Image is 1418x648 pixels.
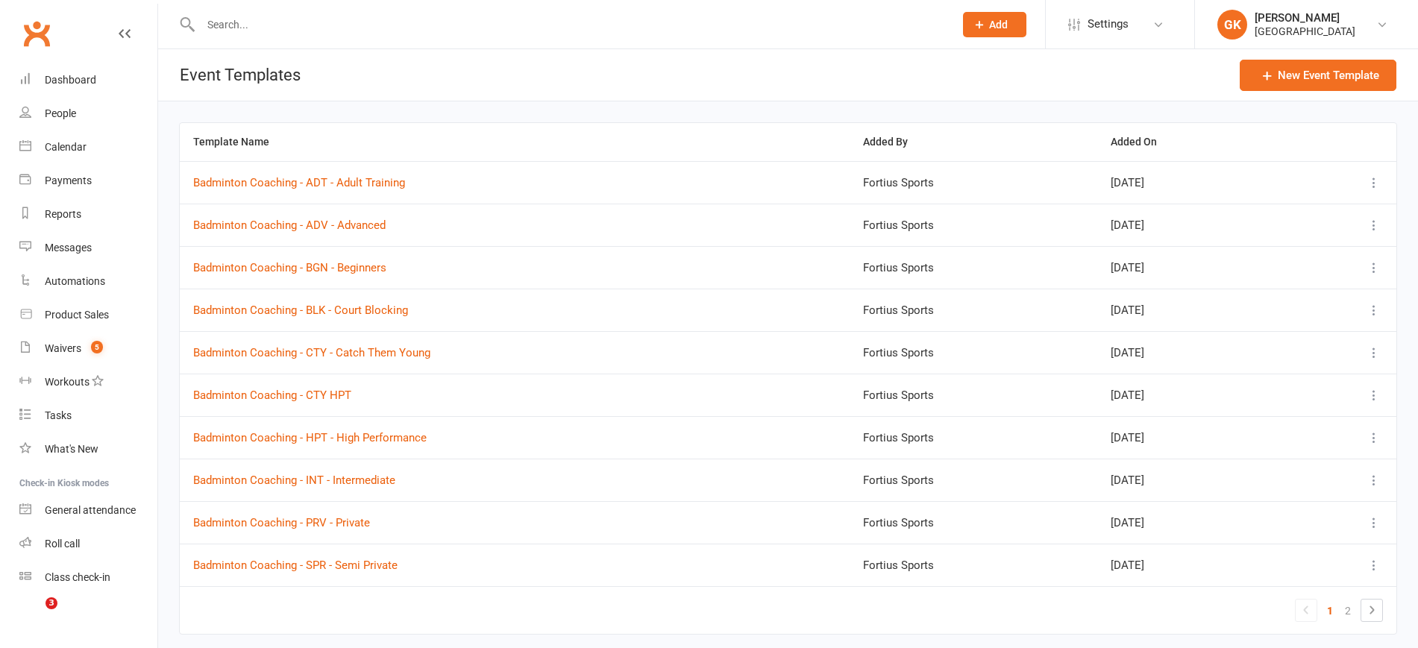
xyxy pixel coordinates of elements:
a: Roll call [19,527,157,561]
a: Calendar [19,130,157,164]
a: Dashboard [19,63,157,97]
a: People [19,97,157,130]
a: What's New [19,432,157,466]
a: Messages [19,231,157,265]
div: Waivers [45,342,81,354]
a: General attendance kiosk mode [19,494,157,527]
div: Class check-in [45,571,110,583]
td: Fortius Sports [850,204,1097,246]
a: Product Sales [19,298,157,332]
input: Search... [196,14,944,35]
a: Workouts [19,365,157,399]
button: Badminton Coaching - PRV - Private [193,514,370,532]
td: Fortius Sports [850,501,1097,544]
a: Automations [19,265,157,298]
button: Badminton Coaching - BLK - Court Blocking [193,301,408,319]
a: Waivers 5 [19,332,157,365]
td: [DATE] [1097,544,1283,586]
button: Badminton Coaching - CTY - Catch Them Young [193,344,430,362]
th: Added On [1097,123,1283,161]
div: Dashboard [45,74,96,86]
td: [DATE] [1097,374,1283,416]
td: [DATE] [1097,459,1283,501]
div: Product Sales [45,309,109,321]
button: Add [963,12,1026,37]
span: Settings [1088,7,1129,41]
div: Automations [45,275,105,287]
td: Fortius Sports [850,289,1097,331]
a: Payments [19,164,157,198]
button: New Event Template [1240,60,1396,91]
td: [DATE] [1097,331,1283,374]
td: Fortius Sports [850,416,1097,459]
a: Clubworx [18,15,55,52]
div: Roll call [45,538,80,550]
span: 3 [46,597,57,609]
td: Fortius Sports [850,544,1097,586]
td: [DATE] [1097,501,1283,544]
a: 1 [1321,600,1339,621]
button: Badminton Coaching - ADV - Advanced [193,216,386,234]
button: Badminton Coaching - CTY HPT [193,386,351,404]
button: Badminton Coaching - BGN - Beginners [193,259,386,277]
a: Tasks [19,399,157,432]
div: [PERSON_NAME] [1255,11,1355,25]
a: Class kiosk mode [19,561,157,594]
th: Added By [850,123,1097,161]
a: 2 [1339,600,1357,621]
td: Fortius Sports [850,374,1097,416]
button: Badminton Coaching - ADT - Adult Training [193,174,405,192]
td: [DATE] [1097,289,1283,331]
td: Fortius Sports [850,331,1097,374]
td: Fortius Sports [850,161,1097,204]
a: Reports [19,198,157,231]
span: Add [989,19,1008,31]
div: Calendar [45,141,87,153]
div: GK [1217,10,1247,40]
td: Fortius Sports [850,246,1097,289]
div: [GEOGRAPHIC_DATA] [1255,25,1355,38]
div: Payments [45,174,92,186]
td: [DATE] [1097,161,1283,204]
div: Reports [45,208,81,220]
button: Badminton Coaching - HPT - High Performance [193,429,427,447]
div: People [45,107,76,119]
td: Fortius Sports [850,459,1097,501]
span: 5 [91,341,103,353]
iframe: Intercom live chat [15,597,51,633]
td: [DATE] [1097,246,1283,289]
div: General attendance [45,504,136,516]
div: What's New [45,443,98,455]
div: Messages [45,242,92,254]
div: Tasks [45,409,72,421]
button: Badminton Coaching - SPR - Semi Private [193,556,398,574]
button: Badminton Coaching - INT - Intermediate [193,471,395,489]
td: [DATE] [1097,204,1283,246]
td: [DATE] [1097,416,1283,459]
th: Template Name [180,123,850,161]
h1: Event Templates [158,49,301,101]
div: Workouts [45,376,90,388]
